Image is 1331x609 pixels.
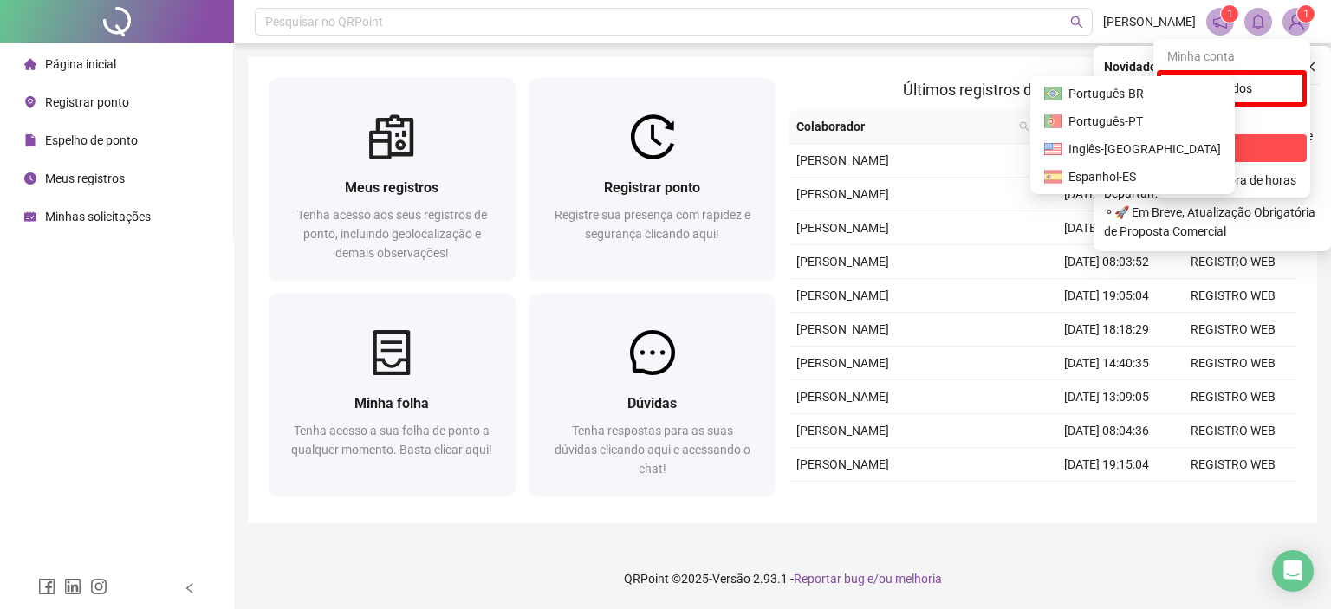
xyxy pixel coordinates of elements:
span: [PERSON_NAME] [796,153,889,167]
td: [DATE] 14:35:43 [1043,178,1170,211]
span: Página inicial [45,57,116,71]
td: [DATE] 08:04:36 [1043,414,1170,448]
span: [PERSON_NAME] [796,221,889,235]
td: [DATE] 19:15:04 [1043,448,1170,482]
span: [PERSON_NAME] [796,390,889,404]
a: calculator Calculadora de horas [1167,173,1296,187]
sup: Atualize o seu contato no menu Meus Dados [1297,5,1315,23]
span: 1 [1303,8,1309,20]
td: [DATE] 14:40:35 [1043,347,1170,380]
span: Tenha acesso aos seus registros de ponto, incluindo geolocalização e demais observações! [297,208,487,260]
span: [PERSON_NAME] [796,424,889,437]
th: Data/Hora [1036,110,1159,144]
span: Meus registros [345,179,438,196]
span: Registrar ponto [45,95,129,109]
span: Dúvidas [627,395,677,411]
td: [DATE] 13:09:05 [1043,380,1170,414]
div: Open Intercom Messenger [1272,550,1314,592]
span: bell [1250,14,1266,29]
td: REGISTRO WEB [1170,380,1296,414]
td: [DATE] 18:18:29 [1043,313,1170,347]
span: ⚬ 🤖 Agente QR: sua IA no Departamento Pessoal [1104,165,1321,203]
span: left [184,582,196,594]
td: REGISTRO WEB [1170,347,1296,380]
td: [DATE] 18:08:27 [1043,144,1170,178]
a: user Meus dados [1172,81,1252,95]
span: Registre sua presença com rapidez e segurança clicando aqui! [555,208,750,241]
span: [PERSON_NAME] [796,288,889,302]
span: notification [1212,14,1228,29]
td: REGISTRO WEB [1170,448,1296,482]
span: [PERSON_NAME] [796,322,889,336]
td: [DATE] 13:08:45 [1043,211,1170,245]
span: Colaborador [796,117,1012,136]
span: ⚬ 🚀 Em Breve, Atualização Obrigatória de Proposta Comercial [1104,203,1321,241]
span: ⚬ ✅ Seu Checklist de Sucesso do DP está disponível [1104,88,1321,126]
span: search [1070,16,1083,29]
span: clock-circle [24,172,36,185]
span: Data/Hora [1043,117,1139,136]
span: [PERSON_NAME] [1103,12,1196,31]
td: [DATE] 14:01:25 [1043,482,1170,515]
span: Espelho de ponto [45,133,138,147]
img: 90473 [1283,9,1309,35]
span: instagram [90,578,107,595]
td: REGISTRO WEB [1170,245,1296,279]
span: Registrar ponto [604,179,700,196]
span: Tenha respostas para as suas dúvidas clicando aqui e acessando o chat! [555,424,750,476]
span: Idioma [1186,111,1286,130]
span: Sair [1182,141,1203,155]
span: Novidades ! [1104,57,1166,76]
span: home [24,58,36,70]
a: Meus registrosTenha acesso aos seus registros de ponto, incluindo geolocalização e demais observa... [269,78,516,280]
td: [DATE] 19:05:04 [1043,279,1170,313]
span: Meus registros [45,172,125,185]
td: REGISTRO WEB [1170,313,1296,347]
span: linkedin [64,578,81,595]
span: ⚬ Vale Lembrar: Política de Privacidade e LGPD na QRPoint [1104,126,1321,165]
sup: 1 [1221,5,1238,23]
a: Minha folhaTenha acesso a sua folha de ponto a qualquer momento. Basta clicar aqui! [269,294,516,496]
span: schedule [24,211,36,223]
span: close [1304,61,1316,73]
span: Reportar bug e/ou melhoria [794,572,942,586]
span: Minha folha [354,395,429,411]
span: logout [1167,142,1179,154]
span: environment [24,96,36,108]
a: DúvidasTenha respostas para as suas dúvidas clicando aqui e acessando o chat! [529,294,776,496]
span: search [1016,113,1033,139]
td: REGISTRO WEB [1170,482,1296,515]
span: [PERSON_NAME] [796,187,889,201]
span: [PERSON_NAME] [796,255,889,269]
span: file [24,134,36,146]
span: facebook [38,578,55,595]
span: [PERSON_NAME] [796,457,889,471]
span: Versão [712,572,750,586]
span: Minhas solicitações [45,210,151,224]
a: Registrar pontoRegistre sua presença com rapidez e segurança clicando aqui! [529,78,776,280]
td: [DATE] 08:03:52 [1043,245,1170,279]
span: Tenha acesso a sua folha de ponto a qualquer momento. Basta clicar aqui! [291,424,492,457]
div: Minha conta [1157,42,1307,70]
span: [PERSON_NAME] [796,356,889,370]
span: 1 [1227,8,1233,20]
span: Últimos registros de ponto sincronizados [903,81,1183,99]
span: search [1019,121,1029,132]
td: REGISTRO WEB [1170,279,1296,313]
footer: QRPoint © 2025 - 2.93.1 - [234,548,1331,609]
span: flag [1167,111,1179,130]
td: REGISTRO WEB [1170,414,1296,448]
